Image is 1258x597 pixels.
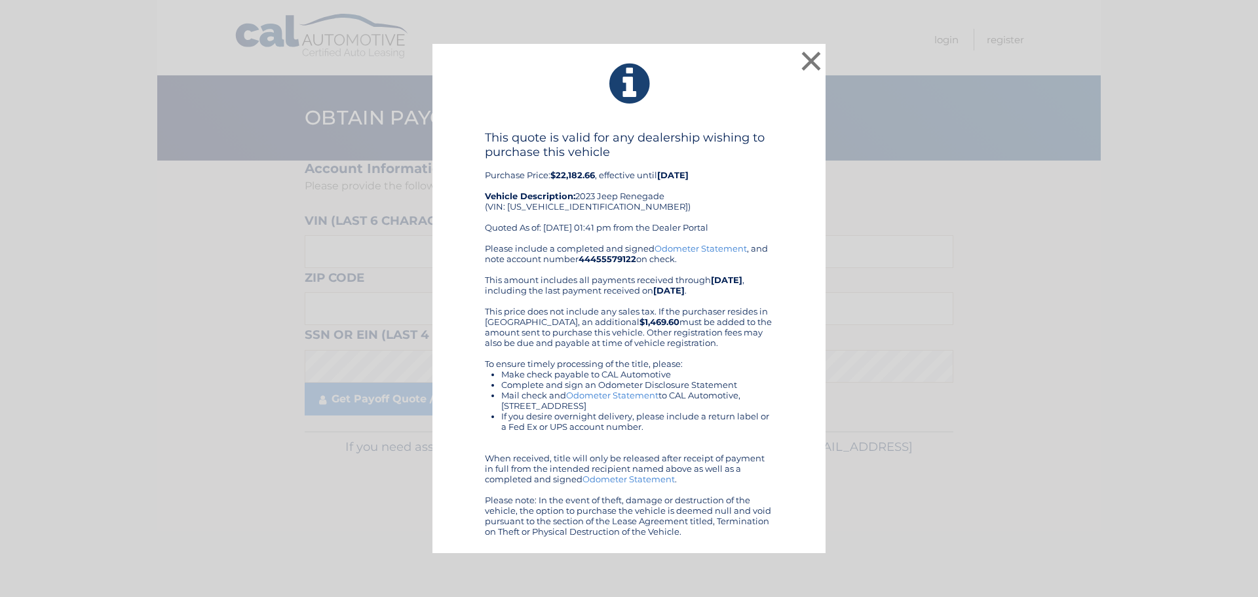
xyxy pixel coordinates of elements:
[485,191,575,201] strong: Vehicle Description:
[582,474,675,484] a: Odometer Statement
[501,411,773,432] li: If you desire overnight delivery, please include a return label or a Fed Ex or UPS account number.
[501,379,773,390] li: Complete and sign an Odometer Disclosure Statement
[566,390,658,400] a: Odometer Statement
[655,243,747,254] a: Odometer Statement
[501,369,773,379] li: Make check payable to CAL Automotive
[501,390,773,411] li: Mail check and to CAL Automotive, [STREET_ADDRESS]
[485,130,773,159] h4: This quote is valid for any dealership wishing to purchase this vehicle
[639,317,679,327] b: $1,469.60
[485,243,773,537] div: Please include a completed and signed , and note account number on check. This amount includes al...
[653,285,685,296] b: [DATE]
[798,48,824,74] button: ×
[579,254,636,264] b: 44455579122
[485,130,773,243] div: Purchase Price: , effective until 2023 Jeep Renegade (VIN: [US_VEHICLE_IDENTIFICATION_NUMBER]) Qu...
[711,275,742,285] b: [DATE]
[550,170,595,180] b: $22,182.66
[657,170,689,180] b: [DATE]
